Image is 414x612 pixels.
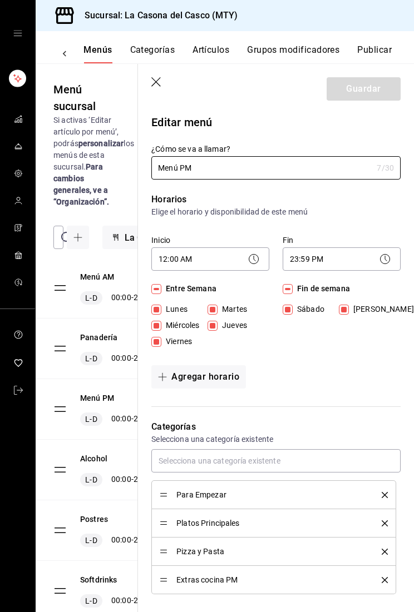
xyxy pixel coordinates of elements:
[293,303,324,315] span: Sábado
[80,514,108,525] button: Postres
[247,44,339,63] button: Grupos modificadores
[374,520,388,526] button: delete
[53,81,120,115] div: Menú sucursal
[53,281,67,295] button: drag
[161,320,199,331] span: Miércoles
[83,535,99,546] span: L-D
[80,534,154,547] div: 00:00 - 23:59
[218,303,247,315] span: Martes
[374,577,388,583] button: delete
[193,44,229,63] button: Artículos
[13,29,22,38] button: open drawer
[83,414,99,425] span: L-D
[151,434,401,445] p: Selecciona una categoría existente
[53,115,120,208] div: Si activas ‘Editar artículo por menú’, podrás los menús de esta sucursal.
[80,412,154,426] div: 00:00 - 23:59
[161,303,188,315] span: Lunes
[125,232,234,243] span: La Casona del Casco - MTY
[80,332,117,343] button: Panadería
[151,365,246,389] button: Agregar horario
[176,548,365,555] span: Pizza y Pasta
[80,574,117,585] button: Softdrinks
[53,463,67,476] button: drag
[53,342,67,355] button: drag
[377,162,394,173] div: 7 /30
[349,303,414,315] span: [PERSON_NAME]
[76,9,238,22] h3: Sucursal: La Casona del Casco (MTY)
[80,271,114,282] button: Menú AM
[80,291,154,305] div: 00:00 - 23:59
[218,320,247,331] span: Jueves
[151,114,401,131] p: Editar menú
[83,292,99,303] span: L-D
[27,44,343,63] div: navigation tabs
[161,283,216,295] span: Entre Semana
[80,594,154,608] div: 00:00 - 23:59
[53,524,67,537] button: drag
[176,519,365,527] span: Platos Principales
[78,139,124,148] strong: personalizar
[374,492,388,498] button: delete
[357,44,392,63] button: Publicar
[83,595,99,606] span: L-D
[102,226,255,249] button: La Casona del Casco - MTY
[176,576,365,584] span: Extras cocina PM
[176,491,365,499] span: Para Empezar
[151,206,401,217] p: Elige el horario y disponibilidad de este menú
[53,584,67,598] button: drag
[80,453,107,464] button: Alcohol
[53,402,67,416] button: drag
[161,336,192,347] span: Viernes
[293,283,350,295] span: Fin de semana
[151,420,401,434] p: Categorías
[80,392,114,404] button: Menú PM
[283,247,401,271] div: 23:59 PM
[151,449,401,472] input: Selecciona una categoría existente
[374,549,388,555] button: delete
[151,193,401,206] p: Horarios
[151,145,401,153] label: ¿Cómo se va a llamar?
[83,474,99,485] span: L-D
[83,44,112,63] button: Menús
[151,247,269,271] div: 12:00 AM
[151,236,269,244] label: Inicio
[283,236,401,244] label: Fin
[80,352,154,365] div: 00:00 - 23:59
[83,353,99,364] span: L-D
[130,44,175,63] button: Categorías
[80,473,154,486] div: 00:00 - 23:59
